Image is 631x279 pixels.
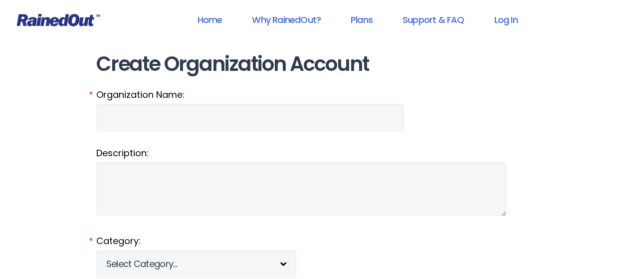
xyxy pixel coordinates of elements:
a: Support & FAQ [390,8,477,31]
label: Organization Name: [96,88,535,101]
a: Log In [481,8,530,31]
a: Plans [338,8,386,31]
a: Home [184,8,235,31]
a: Why RainedOut? [239,8,334,31]
label: Category: [96,235,535,248]
h1: Create Organization Account [96,53,535,75]
label: Description: [96,147,535,160]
